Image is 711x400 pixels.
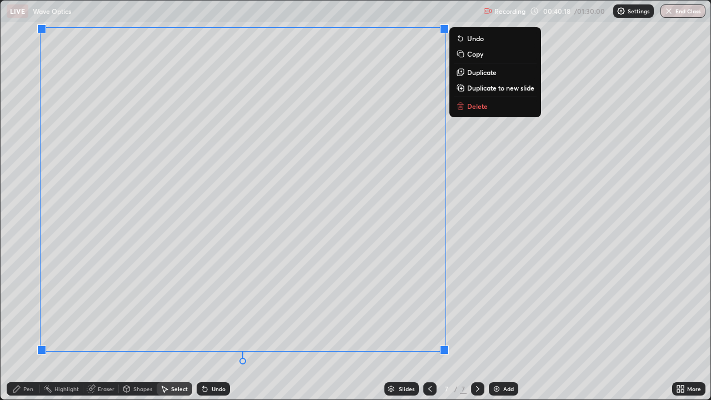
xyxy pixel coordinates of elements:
[10,7,25,16] p: LIVE
[467,68,497,77] p: Duplicate
[33,7,71,16] p: Wave Optics
[454,47,537,61] button: Copy
[660,4,705,18] button: End Class
[212,386,226,392] div: Undo
[454,66,537,79] button: Duplicate
[399,386,414,392] div: Slides
[467,34,484,43] p: Undo
[628,8,649,14] p: Settings
[454,99,537,113] button: Delete
[503,386,514,392] div: Add
[617,7,625,16] img: class-settings-icons
[492,384,501,393] img: add-slide-button
[467,83,534,92] p: Duplicate to new slide
[460,384,467,394] div: 7
[454,81,537,94] button: Duplicate to new slide
[54,386,79,392] div: Highlight
[687,386,701,392] div: More
[454,386,458,392] div: /
[23,386,33,392] div: Pen
[483,7,492,16] img: recording.375f2c34.svg
[467,102,488,111] p: Delete
[441,386,452,392] div: 7
[664,7,673,16] img: end-class-cross
[494,7,525,16] p: Recording
[133,386,152,392] div: Shapes
[454,32,537,45] button: Undo
[98,386,114,392] div: Eraser
[171,386,188,392] div: Select
[467,49,483,58] p: Copy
